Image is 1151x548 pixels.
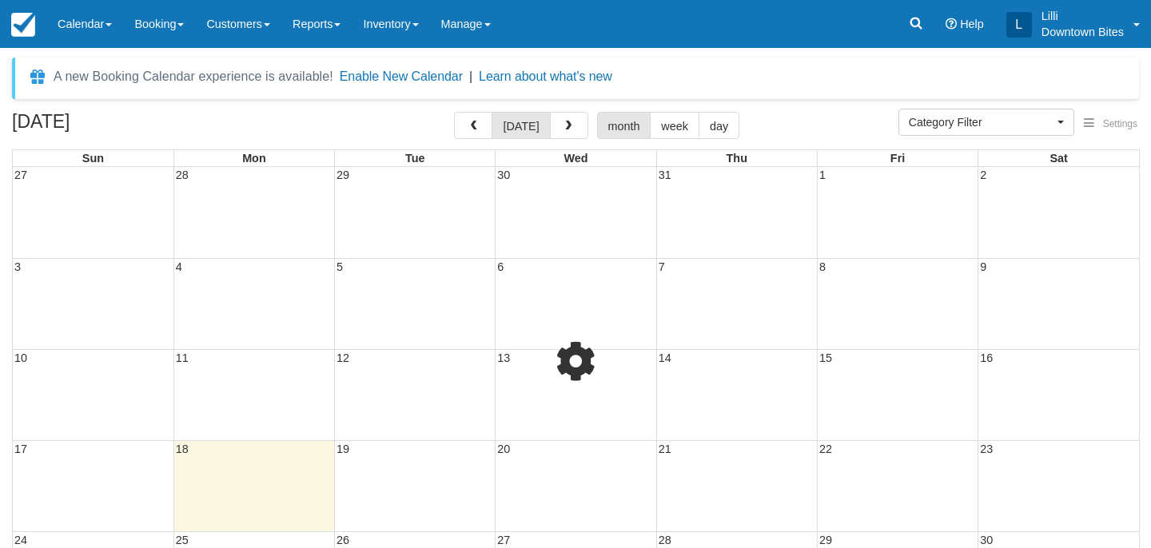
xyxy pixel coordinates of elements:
i: Help [946,18,957,30]
span: 22 [818,443,834,455]
span: 25 [174,534,190,546]
h2: [DATE] [12,112,214,141]
span: 20 [496,443,512,455]
span: 30 [496,169,512,181]
span: 28 [657,534,673,546]
span: 2 [978,169,988,181]
span: 14 [657,351,673,364]
p: Lilli [1041,8,1124,24]
span: 5 [335,260,345,273]
span: 24 [13,534,29,546]
span: Mon [242,152,266,165]
span: Help [960,18,984,30]
span: 16 [978,351,994,364]
span: 15 [818,351,834,364]
span: | [469,69,472,83]
span: 30 [978,534,994,546]
span: 26 [335,534,351,546]
div: A new Booking Calendar experience is available! [54,67,333,86]
span: Wed [564,152,587,165]
span: 21 [657,443,673,455]
img: checkfront-main-nav-mini-logo.png [11,13,35,37]
button: day [699,112,739,139]
span: Sat [1049,152,1067,165]
button: [DATE] [492,112,550,139]
span: Fri [890,152,905,165]
button: Enable New Calendar [340,69,463,85]
span: 27 [496,534,512,546]
span: 13 [496,351,512,364]
button: Category Filter [898,109,1074,136]
span: Tue [405,152,425,165]
button: week [650,112,699,139]
span: 31 [657,169,673,181]
button: month [597,112,651,139]
span: Category Filter [909,114,1053,130]
span: 9 [978,260,988,273]
a: Learn about what's new [479,69,612,83]
span: 12 [335,351,351,364]
span: 27 [13,169,29,181]
span: 6 [496,260,505,273]
span: Sun [82,152,104,165]
span: 19 [335,443,351,455]
span: 11 [174,351,190,364]
span: 18 [174,443,190,455]
span: Settings [1103,118,1137,129]
span: Thu [727,152,747,165]
p: Downtown Bites [1041,24,1124,40]
span: 29 [335,169,351,181]
span: 17 [13,443,29,455]
span: 10 [13,351,29,364]
span: 7 [657,260,667,273]
div: L [1006,12,1032,38]
span: 8 [818,260,827,273]
span: 29 [818,534,834,546]
span: 28 [174,169,190,181]
span: 23 [978,443,994,455]
span: 3 [13,260,22,273]
button: Settings [1074,113,1147,136]
span: 1 [818,169,827,181]
span: 4 [174,260,184,273]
